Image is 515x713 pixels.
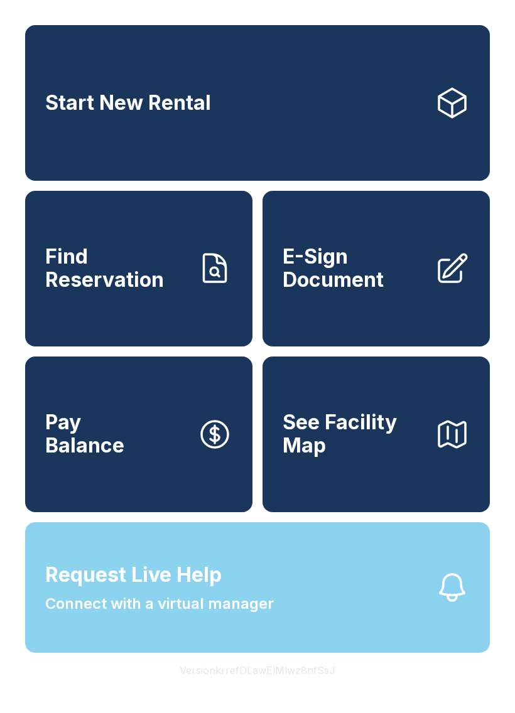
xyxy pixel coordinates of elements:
a: Find Reservation [25,191,252,346]
span: Find Reservation [45,245,187,291]
span: Request Live Help [45,560,222,590]
button: Request Live HelpConnect with a virtual manager [25,522,490,653]
button: See Facility Map [263,356,490,512]
button: VersionkrrefDLawElMlwz8nfSsJ [170,653,345,688]
span: See Facility Map [283,411,425,457]
span: Connect with a virtual manager [45,592,274,615]
button: PayBalance [25,356,252,512]
span: E-Sign Document [283,245,425,291]
span: Start New Rental [45,92,211,115]
a: E-Sign Document [263,191,490,346]
a: Start New Rental [25,25,490,181]
span: Pay Balance [45,411,124,457]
